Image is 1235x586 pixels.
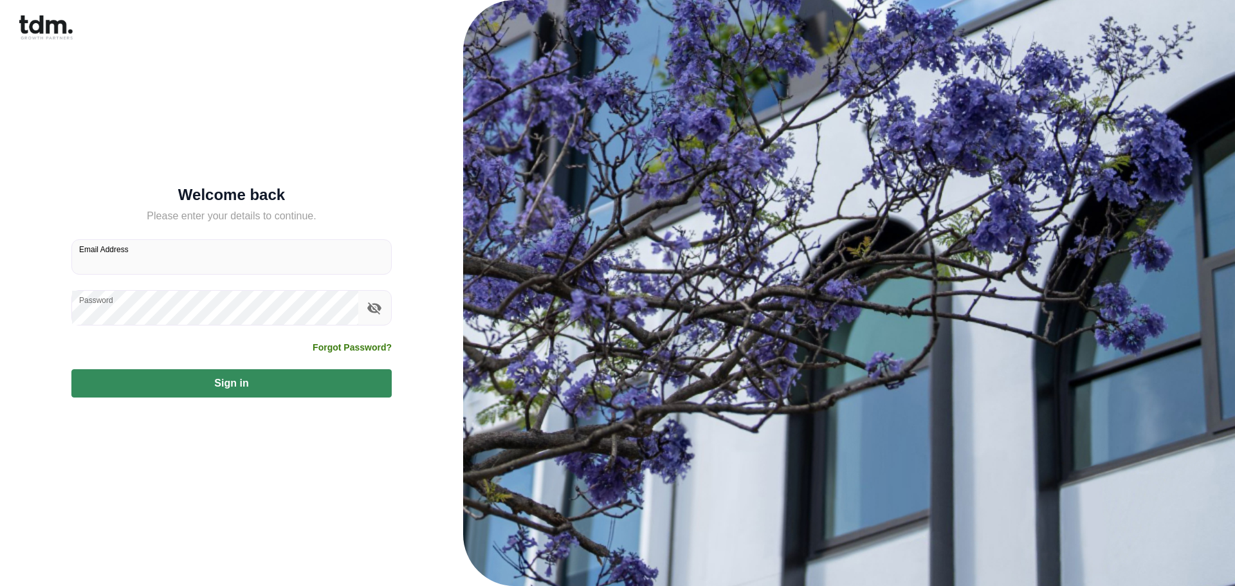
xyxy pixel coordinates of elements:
[79,244,129,255] label: Email Address
[71,369,392,398] button: Sign in
[71,208,392,224] h5: Please enter your details to continue.
[313,341,392,354] a: Forgot Password?
[363,297,385,319] button: toggle password visibility
[79,295,113,306] label: Password
[71,188,392,201] h5: Welcome back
